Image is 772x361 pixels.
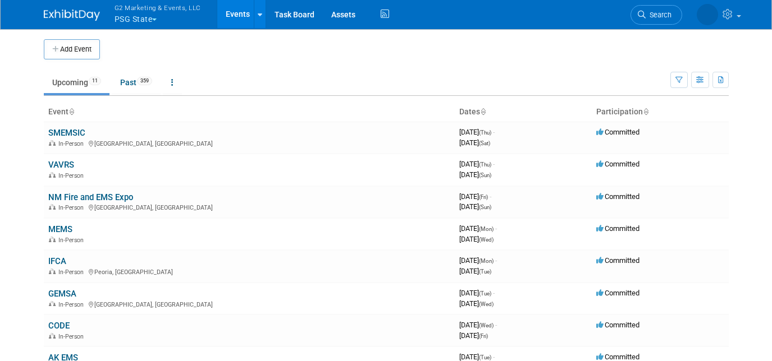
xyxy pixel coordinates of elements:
span: - [493,160,495,168]
span: (Sun) [479,204,491,210]
span: In-Person [58,333,87,340]
span: [DATE] [459,224,497,233]
span: In-Person [58,269,87,276]
span: [DATE] [459,267,491,275]
a: CODE [48,321,70,331]
span: Committed [596,353,639,361]
img: In-Person Event [49,140,56,146]
span: [DATE] [459,128,495,136]
span: [DATE] [459,289,495,297]
span: (Fri) [479,333,488,339]
span: - [495,321,497,329]
span: (Sat) [479,140,490,146]
span: G2 Marketing & Events, LLC [115,2,201,13]
span: - [493,353,495,361]
span: Committed [596,224,639,233]
span: (Thu) [479,161,491,168]
div: [GEOGRAPHIC_DATA], [GEOGRAPHIC_DATA] [48,138,450,147]
span: [DATE] [459,299,494,308]
img: In-Person Event [49,204,56,210]
span: Committed [596,256,639,265]
span: Committed [596,321,639,329]
span: [DATE] [459,353,495,361]
img: In-Person Event [49,301,56,307]
a: VAVRS [48,160,74,170]
span: (Fri) [479,194,488,200]
img: Laine Butler [697,4,718,25]
a: Sort by Event Name [68,107,74,116]
img: In-Person Event [49,172,56,178]
span: (Wed) [479,322,494,328]
span: (Wed) [479,301,494,307]
img: ExhibitDay [44,10,100,21]
span: (Thu) [479,129,491,136]
span: Committed [596,289,639,297]
span: [DATE] [459,160,495,168]
span: [DATE] [459,235,494,243]
span: [DATE] [459,170,491,179]
span: - [493,128,495,136]
img: In-Person Event [49,269,56,274]
a: GEMSA [48,289,76,299]
span: 359 [137,77,152,85]
button: Add Event [44,39,100,59]
span: - [493,289,495,297]
a: Sort by Participation Type [643,107,648,116]
span: Search [646,11,671,19]
span: In-Person [58,237,87,244]
span: (Tue) [479,269,491,275]
span: (Mon) [479,258,494,264]
span: In-Person [58,204,87,211]
span: [DATE] [459,138,490,147]
img: In-Person Event [49,333,56,339]
span: (Mon) [479,226,494,232]
th: Event [44,103,455,122]
img: In-Person Event [49,237,56,242]
a: MEMS [48,224,72,234]
div: Peoria, [GEOGRAPHIC_DATA] [48,267,450,276]
a: IFCA [48,256,66,266]
span: In-Person [58,172,87,179]
span: [DATE] [459,202,491,211]
span: 11 [89,77,101,85]
span: [DATE] [459,331,488,340]
a: Sort by Start Date [480,107,486,116]
span: [DATE] [459,256,497,265]
span: In-Person [58,301,87,308]
span: (Wed) [479,237,494,243]
span: Committed [596,192,639,201]
span: - [495,256,497,265]
a: NM Fire and EMS Expo [48,192,133,202]
a: Search [631,5,682,25]
span: (Sun) [479,172,491,178]
span: [DATE] [459,192,491,201]
span: Committed [596,160,639,168]
span: Committed [596,128,639,136]
a: SMEMSIC [48,128,85,138]
span: (Tue) [479,354,491,360]
span: - [490,192,491,201]
span: In-Person [58,140,87,147]
a: Upcoming11 [44,72,109,93]
span: (Tue) [479,290,491,297]
span: [DATE] [459,321,497,329]
span: - [495,224,497,233]
div: [GEOGRAPHIC_DATA], [GEOGRAPHIC_DATA] [48,299,450,308]
div: [GEOGRAPHIC_DATA], [GEOGRAPHIC_DATA] [48,202,450,211]
th: Dates [455,103,592,122]
th: Participation [592,103,729,122]
a: Past359 [112,72,161,93]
